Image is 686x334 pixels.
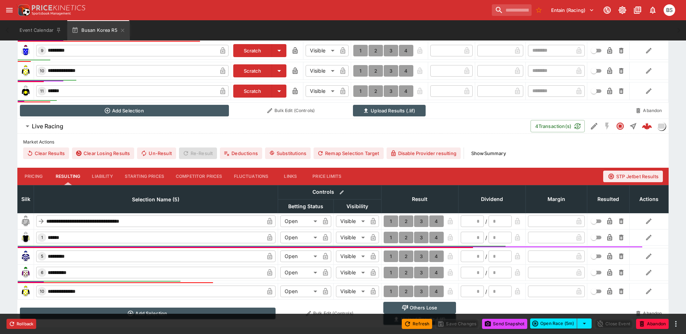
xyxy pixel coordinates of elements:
[50,168,86,185] button: Resulting
[616,4,629,17] button: Toggle light/dark mode
[278,185,381,199] th: Controls
[307,168,347,185] button: Price Limits
[429,267,444,278] button: 4
[384,286,398,297] button: 1
[280,267,320,278] div: Open
[353,105,426,116] button: Upload Results (.lif)
[306,65,337,77] div: Visible
[399,267,413,278] button: 2
[233,105,349,116] button: Bulk Edit (Controls)
[547,4,598,16] button: Select Tenant
[577,318,592,329] button: select merge strategy
[338,202,376,211] span: Visibility
[280,308,379,319] button: Bulk Edit (Controls)
[280,250,320,262] div: Open
[429,286,444,297] button: 4
[399,232,413,243] button: 2
[40,235,44,240] span: 1
[280,215,320,227] div: Open
[631,308,666,319] button: Abandon
[314,147,384,159] button: Remap Selection Target
[485,234,487,241] div: /
[86,168,119,185] button: Liability
[20,267,31,278] img: runner 6
[384,250,398,262] button: 1
[414,286,429,297] button: 3
[368,45,383,56] button: 2
[642,121,652,131] div: 7c1ca98b-2cb0-407b-b0ec-67dc67d383c5
[616,122,625,130] svg: Closed
[20,105,229,116] button: Add Selection
[368,65,383,77] button: 2
[533,4,545,16] button: No Bookmarks
[336,250,367,262] div: Visible
[179,147,217,159] span: Re-Result
[384,267,398,278] button: 1
[530,318,592,329] div: split button
[32,5,85,10] img: PriceKinetics
[384,45,398,56] button: 3
[414,215,429,227] button: 3
[399,215,413,227] button: 2
[23,137,663,147] label: Market Actions
[614,120,627,133] button: Closed
[429,232,444,243] button: 4
[39,89,45,94] span: 11
[38,68,46,73] span: 10
[280,232,320,243] div: Open
[20,45,31,56] img: runner 9
[672,320,680,328] button: more
[402,319,432,329] button: Refresh
[353,45,368,56] button: 1
[32,123,63,130] h6: Live Racing
[20,215,31,227] img: blank-silk.png
[20,250,31,262] img: runner 5
[603,171,663,182] button: STP Jetbet Results
[631,4,644,17] button: Documentation
[306,85,337,97] div: Visible
[531,120,585,132] button: 4Transaction(s)
[228,168,274,185] button: Fluctuations
[137,147,176,159] button: Un-Result
[384,85,398,97] button: 3
[16,3,30,17] img: PriceKinetics Logo
[124,195,187,204] span: Selection Name (5)
[458,185,525,213] th: Dividend
[280,202,331,211] span: Betting Status
[642,121,652,131] img: logo-cerberus--red.svg
[467,147,510,159] button: ShowSummary
[661,2,677,18] button: Brendan Scoble
[20,308,276,319] button: Add Selection
[414,267,429,278] button: 3
[631,105,666,116] button: Abandon
[15,20,66,40] button: Event Calendar
[280,286,320,297] div: Open
[17,168,50,185] button: Pricing
[387,147,461,159] button: Disable Provider resulting
[636,320,669,327] span: Mark an event as closed and abandoned.
[306,45,337,56] div: Visible
[20,232,31,243] img: runner 1
[399,286,413,297] button: 2
[629,185,668,213] th: Actions
[429,215,444,227] button: 4
[72,147,134,159] button: Clear Losing Results
[119,168,170,185] button: Starting Prices
[337,188,346,197] button: Bulk edit
[39,270,45,275] span: 6
[39,254,45,259] span: 5
[233,85,272,98] button: Scratch
[627,120,640,133] button: Straight
[233,64,272,77] button: Scratch
[414,232,429,243] button: 3
[482,319,527,329] button: Send Snapshot
[399,65,413,77] button: 4
[17,119,531,133] button: Live Racing
[399,85,413,97] button: 4
[383,302,456,313] button: Others Lose
[170,168,228,185] button: Competitor Prices
[530,318,577,329] button: Open Race (5m)
[38,289,46,294] span: 10
[39,48,45,53] span: 9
